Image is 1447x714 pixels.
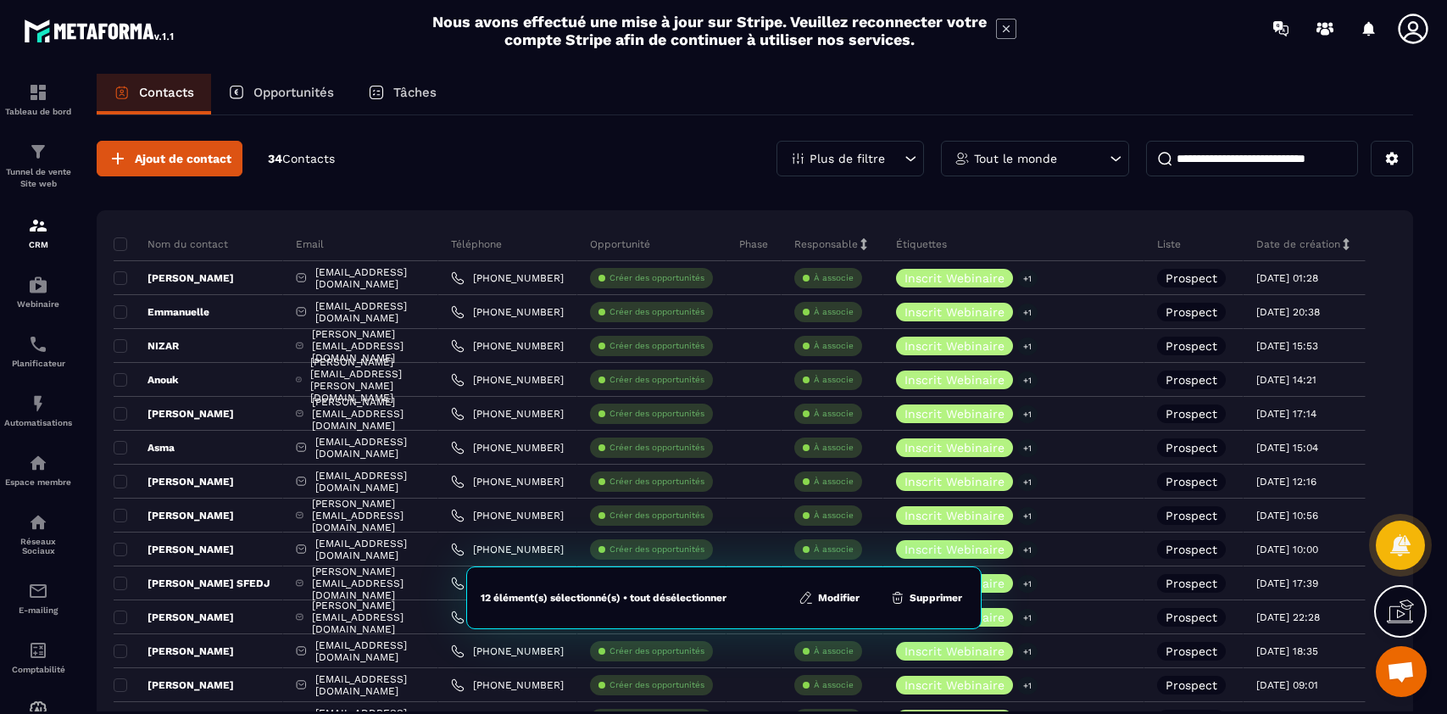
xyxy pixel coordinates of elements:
a: [PHONE_NUMBER] [451,644,564,658]
p: Espace membre [4,477,72,487]
a: automationsautomationsEspace membre [4,440,72,499]
p: Prospect [1166,374,1217,386]
p: Prospect [1166,306,1217,318]
p: +1 [1017,337,1038,355]
p: Créer des opportunités [609,476,704,488]
p: [PERSON_NAME] [114,644,234,658]
p: Inscrit Webinaire [904,645,1005,657]
a: [PHONE_NUMBER] [451,611,564,624]
p: Automatisations [4,418,72,427]
p: Opportunités [253,85,334,100]
p: Inscrit Webinaire [904,408,1005,420]
a: [PHONE_NUMBER] [451,678,564,692]
p: À associe [814,510,854,522]
p: [DATE] 15:53 [1256,340,1318,352]
img: formation [28,142,48,162]
a: automationsautomationsWebinaire [4,262,72,321]
p: Inscrit Webinaire [904,510,1005,522]
a: [PHONE_NUMBER] [451,543,564,556]
p: [DATE] 12:16 [1256,476,1316,488]
p: Plus de filtre [810,153,885,165]
p: Planificateur [4,359,72,368]
p: Inscrit Webinaire [904,679,1005,691]
p: Anouk [114,373,178,387]
p: À associe [814,408,854,420]
p: Prospect [1166,544,1217,555]
p: À associe [814,476,854,488]
p: Inscrit Webinaire [904,442,1005,454]
a: [PHONE_NUMBER] [451,339,564,353]
img: automations [28,453,48,473]
p: À associe [814,645,854,657]
p: Prospect [1166,577,1217,589]
p: Email [296,237,324,251]
img: email [28,581,48,601]
h2: Nous avons effectué une mise à jour sur Stripe. Veuillez reconnecter votre compte Stripe afin de ... [431,13,988,48]
p: À associe [814,272,854,284]
p: [PERSON_NAME] [114,543,234,556]
p: E-mailing [4,605,72,615]
p: Créer des opportunités [609,340,704,352]
img: automations [28,393,48,414]
p: Tout le monde [974,153,1057,165]
p: À associe [814,306,854,318]
p: +1 [1017,304,1038,321]
p: [DATE] 20:38 [1256,306,1320,318]
a: [PHONE_NUMBER] [451,441,564,455]
p: Étiquettes [896,237,947,251]
a: accountantaccountantComptabilité [4,628,72,687]
p: +1 [1017,643,1038,661]
img: social-network [28,512,48,533]
p: Créer des opportunités [609,306,704,318]
p: Tâches [393,85,437,100]
p: Créer des opportunités [609,272,704,284]
p: NIZAR [114,339,179,353]
p: [DATE] 09:01 [1256,679,1318,691]
span: Ajout de contact [135,150,231,167]
p: +1 [1017,575,1038,593]
p: Créer des opportunités [609,442,704,454]
p: +1 [1017,541,1038,559]
p: À associe [814,442,854,454]
p: [DATE] 10:56 [1256,510,1318,522]
p: Tunnel de vente Site web [4,166,72,190]
button: Ajout de contact [97,141,242,176]
p: Inscrit Webinaire [904,272,1005,284]
p: Contacts [139,85,194,100]
img: formation [28,215,48,236]
p: Asma [114,441,175,455]
a: [PHONE_NUMBER] [451,509,564,522]
img: accountant [28,640,48,661]
p: +1 [1017,270,1038,287]
p: À associe [814,374,854,386]
a: formationformationCRM [4,203,72,262]
div: 12 élément(s) sélectionné(s) • tout désélectionner [481,591,726,605]
p: Prospect [1166,476,1217,488]
p: [DATE] 14:21 [1256,374,1316,386]
p: Tableau de bord [4,107,72,116]
p: [DATE] 18:35 [1256,645,1318,657]
a: Opportunités [211,74,351,114]
button: Supprimer [885,589,967,606]
a: formationformationTunnel de vente Site web [4,129,72,203]
p: [PERSON_NAME] SFEDJ [114,577,270,590]
p: Inscrit Webinaire [904,374,1005,386]
p: Comptabilité [4,665,72,674]
p: [PERSON_NAME] [114,407,234,421]
p: Date de création [1256,237,1340,251]
img: logo [24,15,176,46]
p: Prospect [1166,679,1217,691]
a: [PHONE_NUMBER] [451,373,564,387]
img: scheduler [28,334,48,354]
p: Responsable [794,237,858,251]
p: Prospect [1166,611,1217,623]
p: [DATE] 17:39 [1256,577,1318,589]
p: Inscrit Webinaire [904,476,1005,488]
p: Créer des opportunités [609,544,704,555]
p: [DATE] 15:04 [1256,442,1318,454]
p: +1 [1017,405,1038,423]
p: [PERSON_NAME] [114,611,234,624]
a: [PHONE_NUMBER] [451,407,564,421]
p: Opportunité [590,237,650,251]
a: formationformationTableau de bord [4,70,72,129]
